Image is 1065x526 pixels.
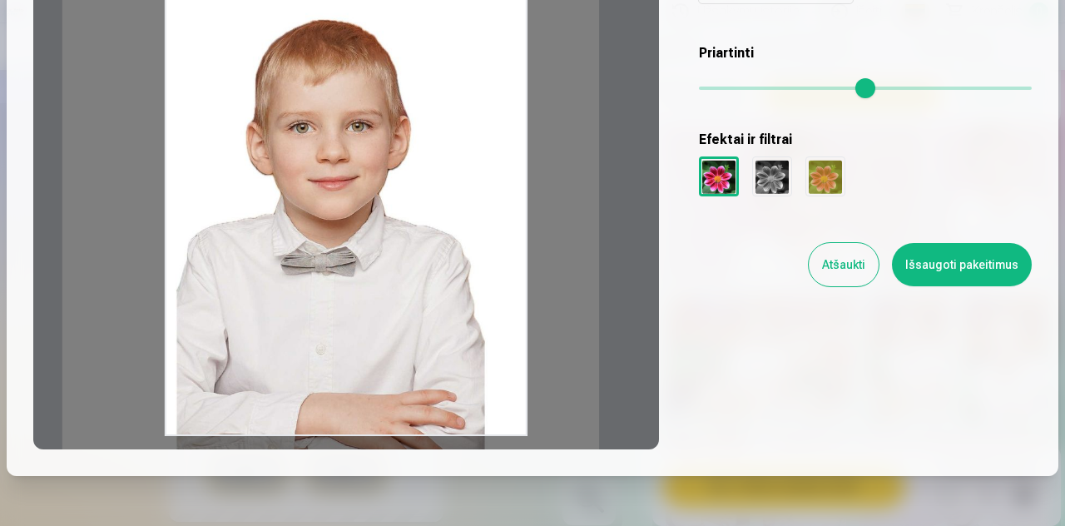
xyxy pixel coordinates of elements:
button: Išsaugoti pakeitimus [892,243,1032,286]
button: Atšaukti [809,243,879,286]
h5: Efektai ir filtrai [699,130,1032,150]
div: Sepija [805,156,845,196]
div: Originalas [699,156,739,196]
div: Juoda-balta [752,156,792,196]
h5: Priartinti [699,43,1032,63]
